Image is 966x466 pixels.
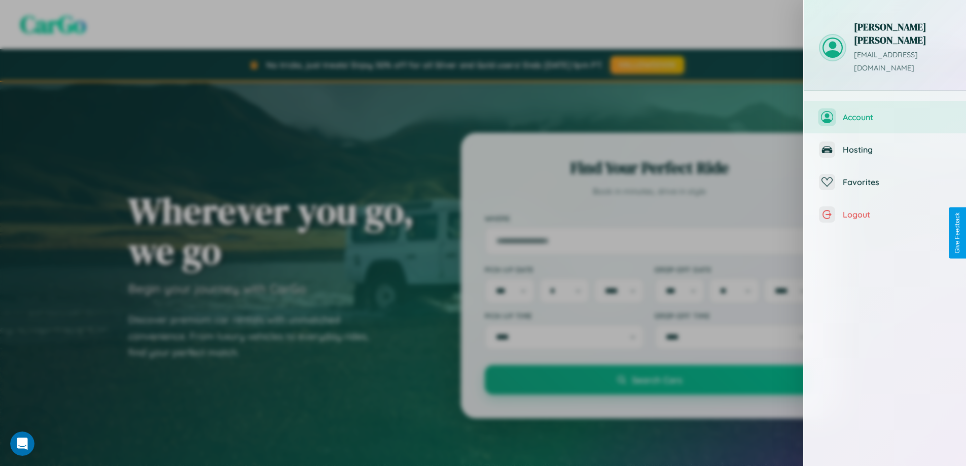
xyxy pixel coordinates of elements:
[843,112,951,122] span: Account
[843,177,951,187] span: Favorites
[854,49,951,75] p: [EMAIL_ADDRESS][DOMAIN_NAME]
[854,20,951,47] h3: [PERSON_NAME] [PERSON_NAME]
[954,212,961,254] div: Give Feedback
[804,133,966,166] button: Hosting
[804,101,966,133] button: Account
[10,432,34,456] iframe: Intercom live chat
[843,145,951,155] span: Hosting
[804,198,966,231] button: Logout
[843,209,951,220] span: Logout
[804,166,966,198] button: Favorites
